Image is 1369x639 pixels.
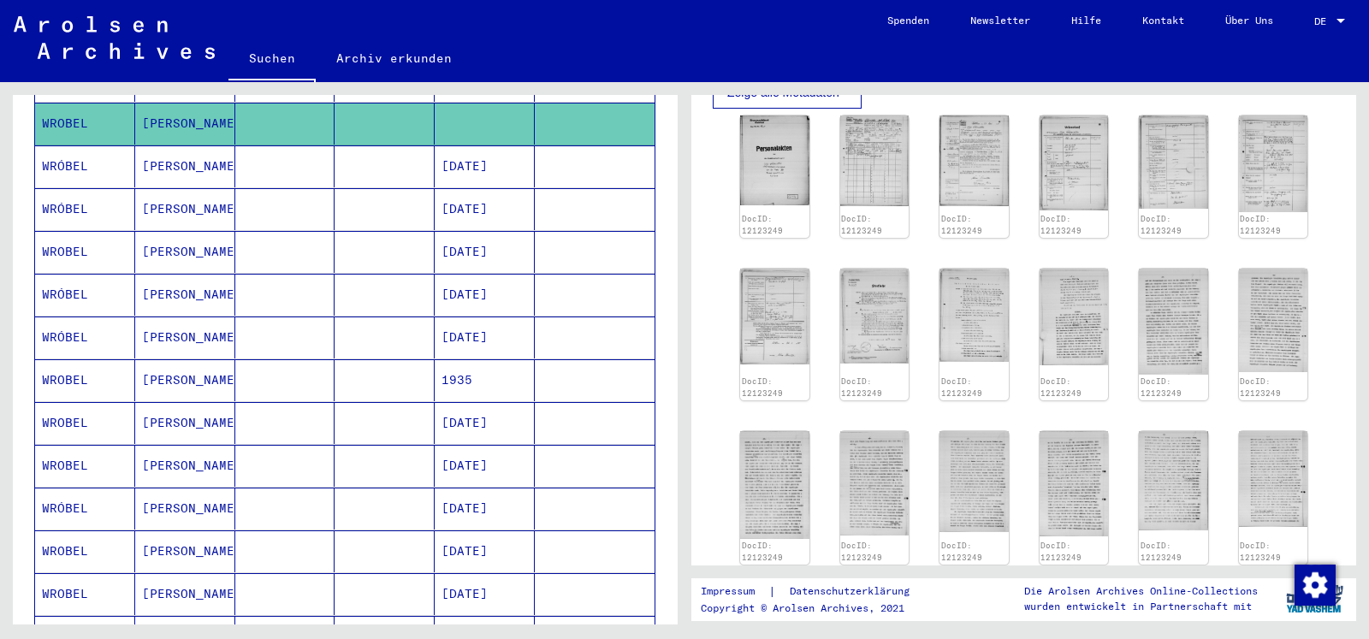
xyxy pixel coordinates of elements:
[1040,115,1109,210] img: 004.jpg
[135,188,235,230] mat-cell: [PERSON_NAME]
[14,16,215,59] img: Arolsen_neg.svg
[35,573,135,615] mat-cell: WROBEL
[1240,541,1281,562] a: DocID: 12123249
[1283,577,1347,620] img: yv_logo.png
[740,431,809,539] img: 013.jpg
[1295,565,1336,606] img: Zustimmung ändern
[228,38,316,82] a: Suchen
[1024,599,1258,614] p: wurden entwickelt in Partnerschaft mit
[742,376,783,398] a: DocID: 12123249
[1139,269,1208,375] img: 011.jpg
[1040,541,1082,562] a: DocID: 12123249
[35,488,135,530] mat-cell: WRÓBEL
[1040,376,1082,398] a: DocID: 12123249
[941,214,982,235] a: DocID: 12123249
[1141,214,1182,235] a: DocID: 12123249
[740,269,809,364] img: 007.jpg
[1314,15,1333,27] span: DE
[35,317,135,358] mat-cell: WRÓBEL
[740,115,809,205] img: 001.jpg
[135,274,235,316] mat-cell: [PERSON_NAME]
[35,445,135,487] mat-cell: WROBEL
[1040,214,1082,235] a: DocID: 12123249
[35,231,135,273] mat-cell: WROBEL
[1240,376,1281,398] a: DocID: 12123249
[1239,431,1308,528] img: 018.jpg
[435,188,535,230] mat-cell: [DATE]
[1239,115,1308,211] img: 006.jpg
[1240,214,1281,235] a: DocID: 12123249
[1040,431,1109,537] img: 016.jpg
[316,38,472,79] a: Archiv erkunden
[135,317,235,358] mat-cell: [PERSON_NAME]
[435,274,535,316] mat-cell: [DATE]
[135,530,235,572] mat-cell: [PERSON_NAME]
[701,601,930,616] p: Copyright © Arolsen Archives, 2021
[35,359,135,401] mat-cell: WROBEL
[35,103,135,145] mat-cell: WROBEL
[435,573,535,615] mat-cell: [DATE]
[742,214,783,235] a: DocID: 12123249
[35,530,135,572] mat-cell: WROBEL
[135,231,235,273] mat-cell: [PERSON_NAME]
[135,359,235,401] mat-cell: [PERSON_NAME]
[841,541,882,562] a: DocID: 12123249
[742,541,783,562] a: DocID: 12123249
[435,231,535,273] mat-cell: [DATE]
[776,583,930,601] a: Datenschutzerklärung
[435,445,535,487] mat-cell: [DATE]
[135,573,235,615] mat-cell: [PERSON_NAME]
[135,145,235,187] mat-cell: [PERSON_NAME]
[941,376,982,398] a: DocID: 12123249
[135,445,235,487] mat-cell: [PERSON_NAME]
[435,359,535,401] mat-cell: 1935
[941,541,982,562] a: DocID: 12123249
[1139,115,1208,209] img: 005.jpg
[701,583,768,601] a: Impressum
[35,188,135,230] mat-cell: WRÓBEL
[435,402,535,444] mat-cell: [DATE]
[435,317,535,358] mat-cell: [DATE]
[135,103,235,145] mat-cell: [PERSON_NAME]
[939,269,1009,363] img: 009.jpg
[840,431,910,536] img: 014.jpg
[135,402,235,444] mat-cell: [PERSON_NAME]
[35,402,135,444] mat-cell: WROBEL
[840,115,910,206] img: 002.jpg
[1294,564,1335,605] div: Zustimmung ändern
[135,488,235,530] mat-cell: [PERSON_NAME]
[1040,269,1109,365] img: 010.jpg
[1141,541,1182,562] a: DocID: 12123249
[939,431,1009,532] img: 015.jpg
[840,269,910,364] img: 008.jpg
[435,145,535,187] mat-cell: [DATE]
[435,530,535,572] mat-cell: [DATE]
[841,376,882,398] a: DocID: 12123249
[1139,431,1208,531] img: 017.jpg
[435,488,535,530] mat-cell: [DATE]
[939,115,1009,206] img: 003.jpg
[35,145,135,187] mat-cell: WRÓBEL
[701,583,930,601] div: |
[1239,269,1308,373] img: 012.jpg
[1024,583,1258,599] p: Die Arolsen Archives Online-Collections
[841,214,882,235] a: DocID: 12123249
[1141,376,1182,398] a: DocID: 12123249
[35,274,135,316] mat-cell: WRÓBEL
